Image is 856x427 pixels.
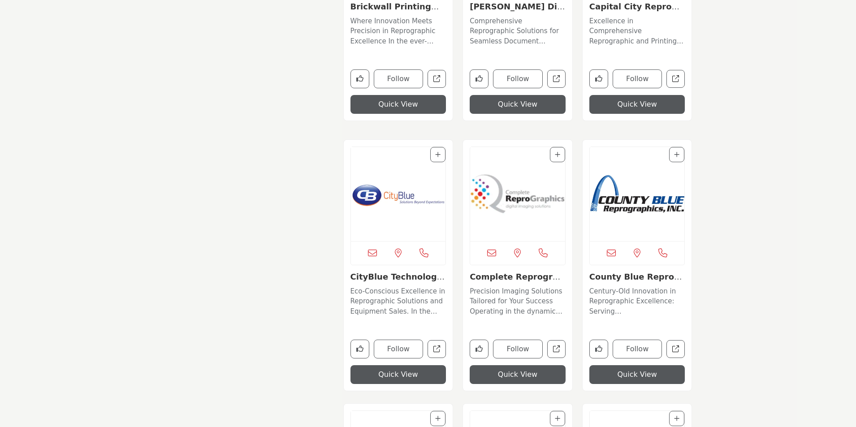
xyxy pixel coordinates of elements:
a: Add To List [674,151,679,158]
button: Follow [493,69,543,88]
img: CityBlue Technologies [351,147,446,241]
a: Complete Reprographi... [470,272,564,291]
a: Add To List [555,415,560,422]
a: Open cityblue-technologies in new tab [428,340,446,358]
a: [PERSON_NAME] Digital Imagin... [470,2,565,21]
button: Like company [470,69,489,88]
button: Follow [613,69,662,88]
p: Excellence in Comprehensive Reprographic and Printing Solutions As a prominent player in the repr... [589,16,685,47]
a: Add To List [674,415,679,422]
a: Brickwall Printing &... [350,2,439,21]
a: Open complete-reprographics in new tab [547,340,566,358]
button: Like company [589,340,608,358]
button: Quick View [589,365,685,384]
a: Open capital-city-reprographics-inc in new tab [666,70,685,88]
button: Follow [613,340,662,358]
p: Eco-Conscious Excellence in Reprographic Solutions and Equipment Sales. In the competitive landsc... [350,286,446,317]
a: Capital City Reprogr... [589,2,679,21]
p: Where Innovation Meets Precision in Reprographic Excellence In the ever-evolving landscape of rep... [350,16,446,47]
a: Add To List [435,151,441,158]
a: County Blue Reprogra... [589,272,684,291]
button: Like company [350,69,369,88]
a: Open Listing in new tab [590,147,685,241]
img: County Blue Reprographics [590,147,685,241]
a: Add To List [435,415,441,422]
h3: Brickwall Printing & Graphics [350,2,446,12]
a: Where Innovation Meets Precision in Reprographic Excellence In the ever-evolving landscape of rep... [350,14,446,47]
a: Open brickwall-printing-graphics in new tab [428,70,446,88]
button: Quick View [350,365,446,384]
a: Open Listing in new tab [470,147,565,241]
button: Follow [374,340,424,358]
a: Open county-blue-reprographics in new tab [666,340,685,358]
a: Century-Old Innovation in Reprographic Excellence: Serving [GEOGRAPHIC_DATA][PERSON_NAME] with Pr... [589,284,685,317]
a: Excellence in Comprehensive Reprographic and Printing Solutions As a prominent player in the repr... [589,14,685,47]
h3: County Blue Reprographics [589,272,685,282]
button: Quick View [350,95,446,114]
button: Like company [350,340,369,358]
img: Complete Reprographics [470,147,565,241]
p: Comprehensive Reprographic Solutions for Seamless Document Management and Imaging Needs. Speciali... [470,16,566,47]
p: Precision Imaging Solutions Tailored for Your Success Operating in the dynamic field of reprograp... [470,286,566,317]
a: Open burks-digital-imaging in new tab [547,70,566,88]
a: CityBlue Technologie... [350,272,445,291]
button: Like company [470,340,489,358]
a: Comprehensive Reprographic Solutions for Seamless Document Management and Imaging Needs. Speciali... [470,14,566,47]
h3: Complete Reprographics [470,272,566,282]
h3: Capital City Reprographics, Inc. [589,2,685,12]
button: Quick View [470,95,566,114]
a: Precision Imaging Solutions Tailored for Your Success Operating in the dynamic field of reprograp... [470,284,566,317]
button: Like company [589,69,608,88]
h3: CityBlue Technologies [350,272,446,282]
h3: Burks Digital Imaging [470,2,566,12]
p: Century-Old Innovation in Reprographic Excellence: Serving [GEOGRAPHIC_DATA][PERSON_NAME] with Pr... [589,286,685,317]
a: Add To List [555,151,560,158]
a: Open Listing in new tab [351,147,446,241]
button: Quick View [470,365,566,384]
button: Quick View [589,95,685,114]
button: Follow [374,69,424,88]
a: Eco-Conscious Excellence in Reprographic Solutions and Equipment Sales. In the competitive landsc... [350,284,446,317]
button: Follow [493,340,543,358]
